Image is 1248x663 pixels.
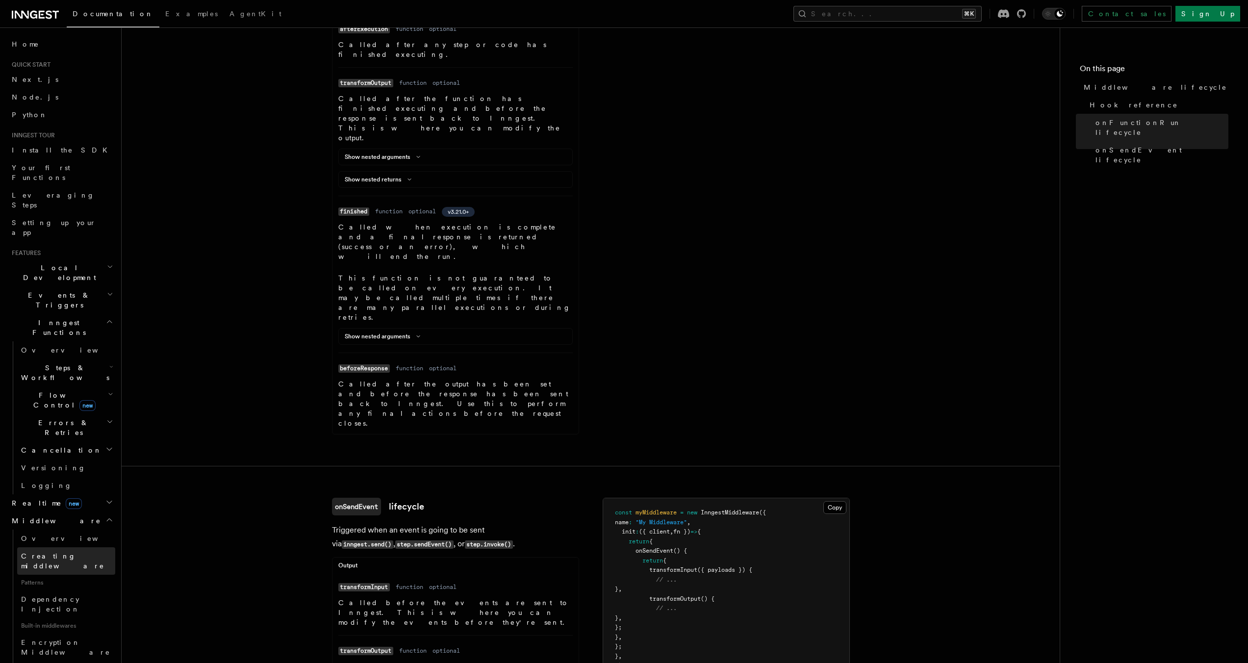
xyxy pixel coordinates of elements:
span: , [670,528,673,535]
dd: optional [433,647,460,655]
span: => [690,528,697,535]
button: Show nested arguments [345,332,424,340]
span: : [629,519,632,526]
span: onSendEvent lifecycle [1095,145,1228,165]
a: Logging [17,477,115,494]
a: Middleware lifecycle [1080,78,1228,96]
span: Install the SDK [12,146,113,154]
span: , [618,586,622,592]
span: // ... [656,576,677,583]
dd: optional [429,364,457,372]
a: Next.js [8,71,115,88]
dd: optional [429,25,457,33]
p: Called before the events are sent to Inngest. This is where you can modify the events before they... [338,598,573,627]
a: Home [8,35,115,53]
span: fn }) [673,528,690,535]
span: Middleware [8,516,101,526]
a: Install the SDK [8,141,115,159]
span: transformInput [649,566,697,573]
dd: optional [408,207,436,215]
a: Node.js [8,88,115,106]
span: : [636,528,639,535]
button: Inngest Functions [8,314,115,341]
span: Creating middleware [21,552,104,570]
span: v3.21.0+ [448,208,469,216]
a: onSendEvent lifecycle [1092,141,1228,169]
span: Middleware lifecycle [1084,82,1227,92]
p: Called after the function has finished executing and before the response is sent back to Inngest.... [338,94,573,143]
p: Triggered when an event is going to be sent via , , or . [332,523,579,551]
span: Quick start [8,61,51,69]
dd: function [399,79,427,87]
span: Events & Triggers [8,290,107,310]
code: transformInput [338,583,390,591]
span: Steps & Workflows [17,363,109,382]
kbd: ⌘K [962,9,976,19]
a: Creating middleware [17,547,115,575]
span: Dependency Injection [21,595,80,613]
code: afterExecution [338,25,390,33]
span: Encryption Middleware [21,638,110,656]
span: Setting up your app [12,219,96,236]
span: ({ [759,509,766,516]
span: Home [12,39,39,49]
span: Inngest tour [8,131,55,139]
span: init [622,528,636,535]
a: Contact sales [1082,6,1172,22]
code: finished [338,207,369,216]
p: Called after any step or code has finished executing. [338,40,573,59]
button: Events & Triggers [8,286,115,314]
span: , [618,614,622,621]
span: ({ client [639,528,670,535]
span: Documentation [73,10,153,18]
button: Search...⌘K [793,6,982,22]
span: }; [615,624,622,631]
div: Output [332,561,579,574]
span: onSendEvent [636,547,673,554]
span: Overview [21,346,122,354]
code: beforeResponse [338,364,390,373]
p: Called after the output has been set and before the response has been sent back to Inngest. Use t... [338,379,573,428]
span: { [649,538,653,545]
span: , [687,519,690,526]
span: Features [8,249,41,257]
button: Realtimenew [8,494,115,512]
span: Next.js [12,76,58,83]
a: Overview [17,341,115,359]
span: "My Middleware" [636,519,687,526]
span: } [615,634,618,640]
a: onSendEventlifecycle [332,498,424,515]
span: , [618,653,622,660]
a: Dependency Injection [17,590,115,618]
span: Versioning [21,464,86,472]
a: Overview [17,530,115,547]
button: Flow Controlnew [17,386,115,414]
span: Your first Functions [12,164,70,181]
h4: On this page [1080,63,1228,78]
span: Inngest Functions [8,318,106,337]
dd: function [396,364,423,372]
span: { [663,557,666,564]
button: Toggle dark mode [1042,8,1066,20]
a: Encryption Middleware [17,634,115,661]
code: transformOutput [338,79,393,87]
span: transformOutput [649,595,701,602]
dd: function [399,647,427,655]
div: Inngest Functions [8,341,115,494]
span: return [629,538,649,545]
button: Cancellation [17,441,115,459]
span: new [79,400,96,411]
span: Examples [165,10,218,18]
span: Built-in middlewares [17,618,115,634]
span: Errors & Retries [17,418,106,437]
span: , [618,634,622,640]
button: Middleware [8,512,115,530]
span: ({ payloads }) { [697,566,752,573]
a: Sign Up [1175,6,1240,22]
span: { [697,528,701,535]
a: Your first Functions [8,159,115,186]
span: () { [701,595,714,602]
a: onFunctionRun lifecycle [1092,114,1228,141]
span: AgentKit [229,10,281,18]
p: Called when execution is complete and a final response is returned (success or an error), which w... [338,222,573,261]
